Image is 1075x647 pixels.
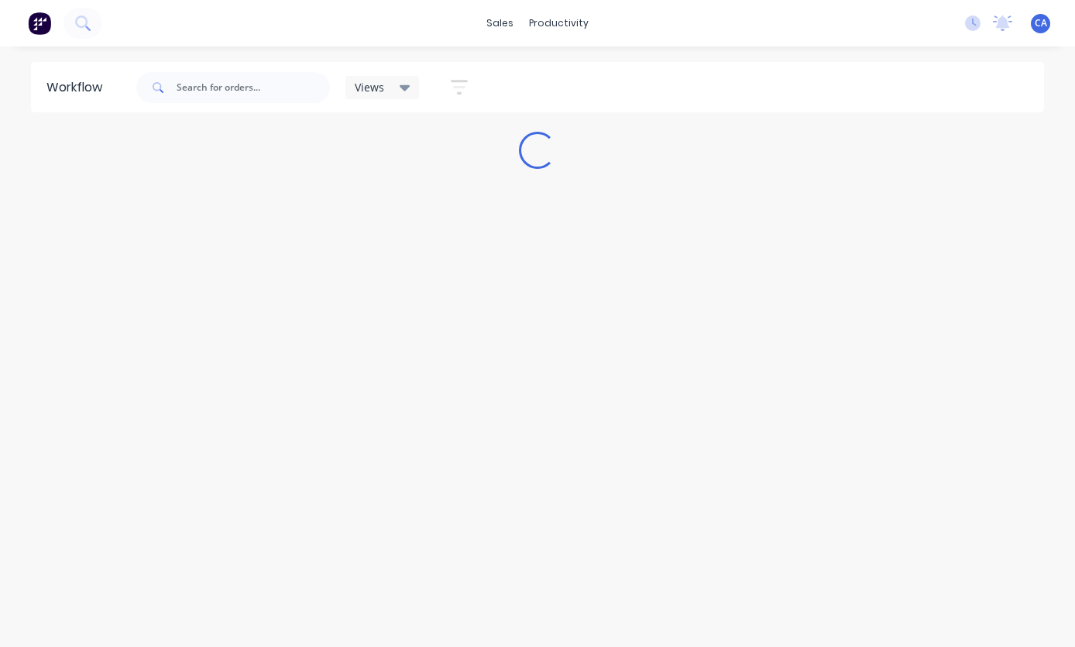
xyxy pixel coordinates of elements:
[46,78,110,97] div: Workflow
[355,79,384,95] span: Views
[1035,16,1047,30] span: CA
[479,12,521,35] div: sales
[28,12,51,35] img: Factory
[521,12,596,35] div: productivity
[177,72,330,103] input: Search for orders...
